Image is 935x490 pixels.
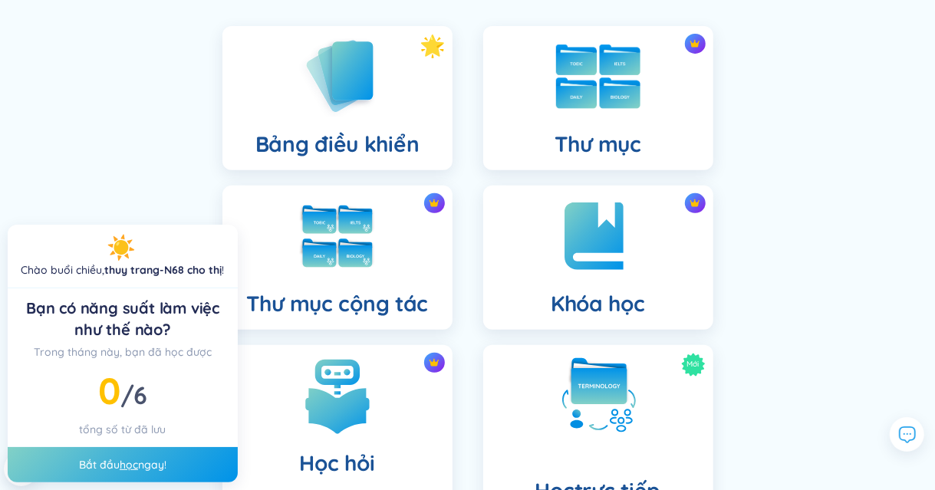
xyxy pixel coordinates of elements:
font: / [120,380,134,410]
img: biểu tượng vương miện [429,357,440,368]
font: Trong tháng này, bạn đã học được [34,345,212,359]
font: tổng số từ đã lưu [80,423,166,436]
span: 6 [134,380,148,410]
a: biểu tượng vương miệnThư mục [468,26,729,170]
font: , [103,263,105,277]
img: biểu tượng vương miện [429,198,440,209]
font: Thư mục cộng tác [246,290,429,317]
font: ! [222,263,225,277]
font: Khóa học [551,290,645,317]
span: 0 [98,367,120,413]
font: Mới [687,359,700,369]
img: biểu tượng vương miện [690,198,700,209]
font: ngay! [138,458,166,472]
font: Học hỏi [299,449,374,476]
font: Bắt đầu [79,458,120,472]
a: học [120,458,138,472]
a: Bảng điều khiển [207,26,468,170]
a: biểu tượng vương miệnThư mục cộng tác [207,186,468,330]
font: Thư mục [555,130,641,157]
img: biểu tượng vương miện [690,38,700,49]
font: Chào buổi chiều [21,263,103,277]
a: biểu tượng vương miệnKhóa học [468,186,729,330]
font: Bảng điều khiển [255,130,420,157]
a: thuy trang-N68 cho thị [105,263,222,277]
font: Bạn có năng suất làm việc như thế nào? [26,298,219,339]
